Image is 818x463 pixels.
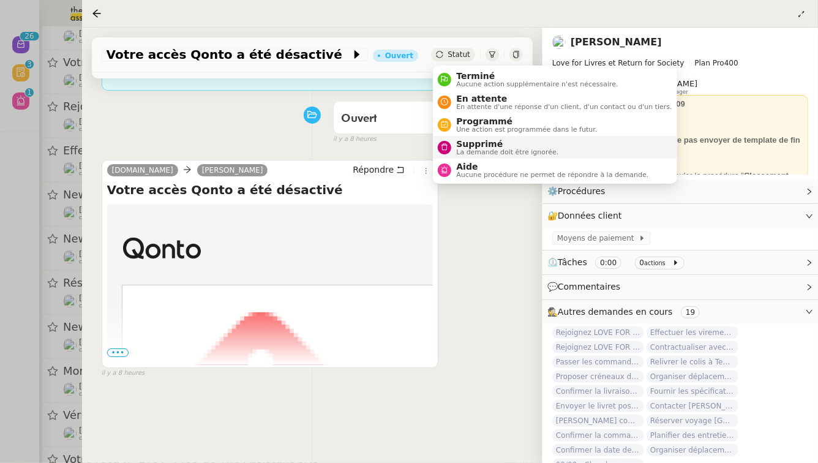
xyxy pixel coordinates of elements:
[456,94,672,104] span: En attente
[456,104,672,110] span: En attente d'une réponse d'un client, d'un contact ou d'un tiers.
[552,341,644,353] span: Rejoignez LOVE FOR LIVRES sur Qonto !
[102,368,145,378] span: il y a 8 heures
[647,385,738,397] span: Fournir les spécifications de l'étagère
[542,179,818,203] div: ⚙️Procédures
[552,415,644,427] span: [PERSON_NAME] commandes projet Impactes
[557,232,639,244] span: Moyens de paiement
[456,139,558,149] span: Supprimé
[542,275,818,299] div: 💬Commentaires
[353,164,394,176] span: Répondre
[647,341,738,353] span: Contractualiser avec SKEMA pour apprentissage
[647,371,738,383] span: Organiser déplacement à [GEOGRAPHIC_DATA]
[724,59,738,67] span: 400
[348,163,409,176] button: Répondre
[595,257,621,269] nz-tag: 0:00
[552,385,644,397] span: Confirmer la livraison avant le 14/08
[456,116,597,126] span: Programmé
[647,429,738,442] span: Planifier des entretiens de recrutement
[107,48,351,61] span: Votre accès Qonto a été désactivé
[547,282,626,292] span: 💬
[133,66,182,75] b: Exécutant
[107,348,129,357] span: •••
[193,66,261,75] a: S'auto-attribuer
[456,149,558,156] span: La demande doit être ignorée.
[542,300,818,324] div: 🕵️Autres demandes en cours 19
[647,356,738,368] span: Relivrer le colis à Teen House
[552,371,644,383] span: Proposer créneaux d'échange en septembre
[547,184,611,198] span: ⚙️
[695,59,724,67] span: Plan Pro
[341,113,377,124] span: Ouvert
[558,257,587,267] span: Tâches
[558,211,622,220] span: Données client
[208,251,490,260] td: [DATE]
[456,126,597,133] span: Une action est programmée dans le futur.
[182,66,185,75] span: :
[647,444,738,456] span: Organiser déplacement à [GEOGRAPHIC_DATA] pour colloque
[107,181,433,198] h4: Votre accès Qonto a été désactivé
[273,66,319,75] a: Groupe f.1
[557,99,685,108] strong: 🏝️﻿ En vacances du 07/08 au 01/09
[640,258,645,267] span: 0
[456,81,618,88] span: Aucune action supplémentaire n'est nécessaire.
[647,326,738,339] span: Effectuer les virements des salaires
[197,165,268,176] a: [PERSON_NAME]
[647,400,738,412] span: Contacter [PERSON_NAME] pour sessions post-formation
[681,306,700,318] nz-tag: 19
[456,171,648,178] span: Aucune procédure ne permet de répondre à la demande.
[552,36,566,49] img: users%2FtFhOaBya8rNVU5KG7br7ns1BCvi2%2Favatar%2Faa8c47da-ee6c-4101-9e7d-730f2e64f978
[456,162,648,171] span: Aide
[448,50,470,59] span: Statut
[552,356,644,368] span: Passer les commandes de livres Impactes
[552,400,644,412] span: Envoyer le livret post-séminaire
[552,59,685,67] span: Love for Livres et Return for Society
[542,204,818,228] div: 🔐Données client
[208,236,490,251] td: Compte
[552,429,644,442] span: Confirmer la commande des bibliothèques
[547,209,627,223] span: 🔐
[557,170,803,194] div: dérouler la procédure " "
[557,135,800,157] strong: 📮Ne pas accuser réception + ne pas envoyer de template de fin + ne pas faire de SAV
[644,260,666,266] small: actions
[558,282,620,292] span: Commentaires
[552,444,644,456] span: Confirmer la date de livraison
[558,186,606,196] span: Procédures
[122,236,202,260] img: Qonto
[647,415,738,427] span: Réserver voyage [GEOGRAPHIC_DATA]
[558,307,673,317] span: Autres demandes en cours
[547,257,689,267] span: ⏲️
[456,71,618,81] span: Terminé
[552,326,644,339] span: Rejoignez LOVE FOR LIVRES sur Qonto !
[542,250,818,274] div: ⏲️Tâches 0:00 0actions
[385,52,413,59] div: Ouvert
[547,307,705,317] span: 🕵️
[107,165,178,176] a: [DOMAIN_NAME]
[571,36,662,48] a: [PERSON_NAME]
[333,134,377,145] span: il y a 8 heures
